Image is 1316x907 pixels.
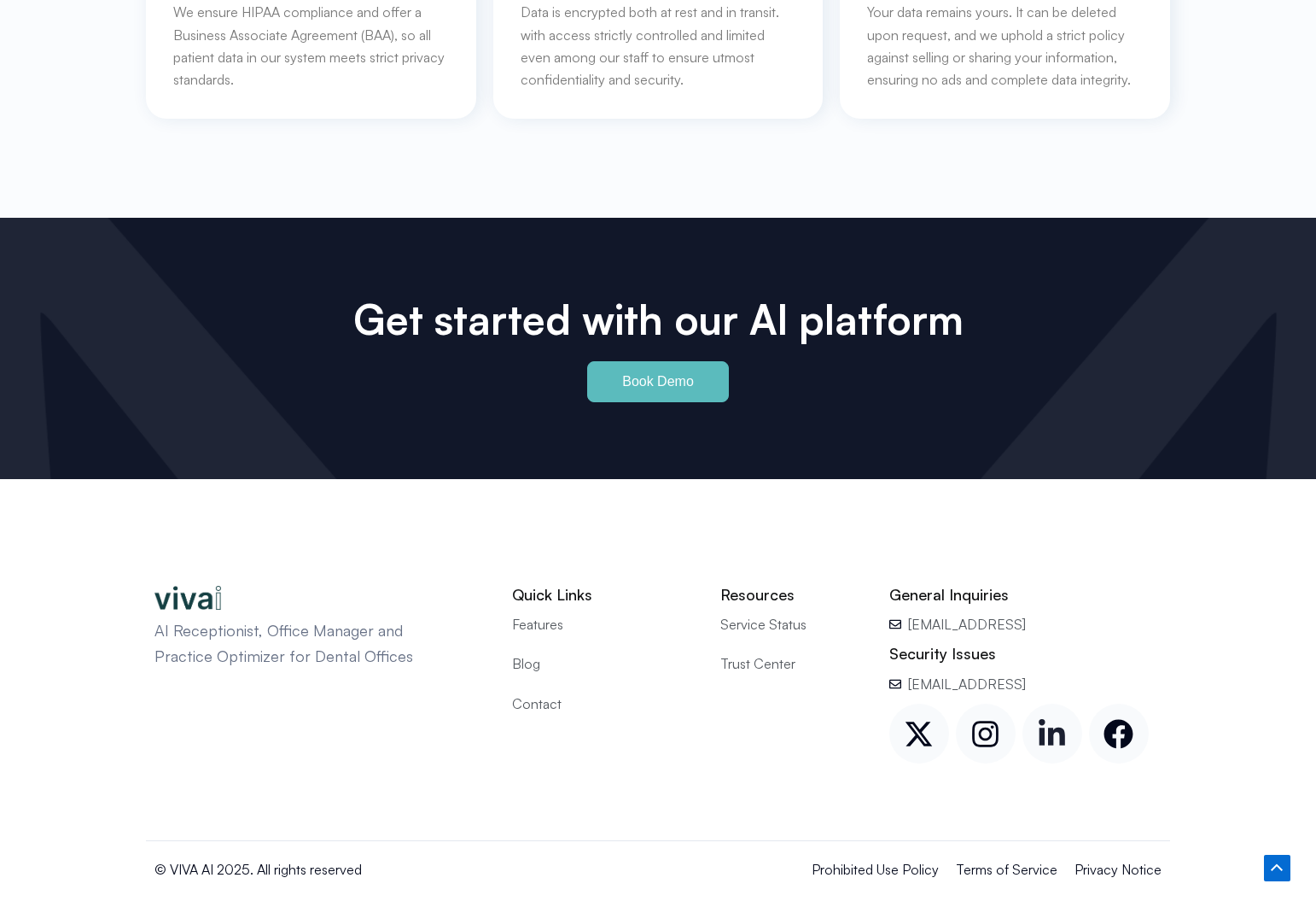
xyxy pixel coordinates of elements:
h2: Resources [720,585,863,605]
span: Service Status [720,613,806,635]
span: [EMAIL_ADDRESS] [904,613,1026,635]
p: © VIVA AI 2025. All rights reserved [154,858,597,881]
p: Your data remains yours. It can be deleted upon request, and we uphold a strict policy against se... [867,1,1143,91]
a: Book Demo [587,361,729,402]
h2: Security Issues [889,644,1162,664]
a: Privacy Notice [1074,858,1162,881]
h2: Get started with our Al platform [308,295,1008,344]
span: Features [512,613,563,635]
a: Features [512,613,695,635]
a: Service Status [720,613,863,635]
p: AI Receptionist, Office Manager and Practice Optimizer for Dental Offices [154,618,453,669]
a: [EMAIL_ADDRESS] [889,613,1162,635]
span: Trust Center [720,652,795,675]
a: [EMAIL_ADDRESS] [889,673,1162,695]
span: Book Demo [622,375,694,389]
span: Blog [512,652,540,675]
a: Terms of Service [956,858,1057,881]
a: Contact [512,693,695,715]
p: Data is encrypted both at rest and in transit. with access strictly controlled and limited even a... [521,1,796,91]
h2: Quick Links [512,585,695,605]
h2: General Inquiries [889,585,1162,605]
a: Trust Center [720,652,863,675]
a: Prohibited Use Policy [812,858,939,881]
span: Contact [512,693,562,715]
p: We ensure HIPAA compliance and offer a Business Associate Agreement (BAA), so all patient data in... [173,1,449,91]
span: [EMAIL_ADDRESS] [904,673,1026,695]
a: Blog [512,652,695,675]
